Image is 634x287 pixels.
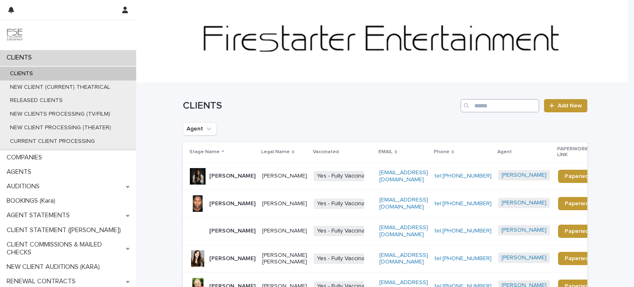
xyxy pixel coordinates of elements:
[183,162,614,190] tr: [PERSON_NAME][PERSON_NAME]Yes - Fully Vaccinated[EMAIL_ADDRESS][DOMAIN_NAME]tel:[PHONE_NUMBER][PE...
[189,147,220,157] p: Stage Name
[262,252,307,266] p: [PERSON_NAME] [PERSON_NAME]
[379,252,428,265] a: [EMAIL_ADDRESS][DOMAIN_NAME]
[262,200,307,207] p: [PERSON_NAME]
[314,199,377,209] span: Yes - Fully Vaccinated
[502,254,546,261] a: [PERSON_NAME]
[314,254,377,264] span: Yes - Fully Vaccinated
[3,263,106,271] p: NEW CLIENT AUDITIONS (KARA)
[379,147,393,157] p: EMAIL
[502,227,546,234] a: [PERSON_NAME]
[183,122,217,135] button: Agent
[3,241,126,256] p: CLIENT COMMISSIONS & MAILED CHECKS
[497,147,512,157] p: Agent
[3,84,117,91] p: NEW CLIENT (CURRENT) THEATRICAL
[313,147,339,157] p: Vaccinated
[565,173,594,179] span: Paperwork
[261,147,290,157] p: Legal Name
[209,228,255,235] p: [PERSON_NAME]
[558,103,582,109] span: Add New
[3,138,102,145] p: CURRENT CLIENT PROCESSING
[183,100,457,112] h1: CLIENTS
[434,147,449,157] p: Phone
[183,190,614,218] tr: [PERSON_NAME][PERSON_NAME]Yes - Fully Vaccinated[EMAIL_ADDRESS][DOMAIN_NAME]tel:[PHONE_NUMBER][PE...
[3,70,40,77] p: CLIENTS
[435,173,492,179] a: tel:[PHONE_NUMBER]
[3,154,49,161] p: COMPANIES
[3,197,62,205] p: BOOKINGS (Kara)
[3,226,128,234] p: CLIENT STATEMENT ([PERSON_NAME])
[502,199,546,206] a: [PERSON_NAME]
[209,255,255,262] p: [PERSON_NAME]
[262,228,307,235] p: [PERSON_NAME]
[558,170,601,183] a: Paperwork
[461,99,539,112] input: Search
[209,173,255,180] p: [PERSON_NAME]
[435,228,492,234] a: tel:[PHONE_NUMBER]
[565,256,594,261] span: Paperwork
[557,145,596,160] p: PAPERWORK LINK
[558,225,601,238] a: Paperwork
[565,228,594,234] span: Paperwork
[183,217,614,245] tr: [PERSON_NAME][PERSON_NAME]Yes - Fully Vaccinated[EMAIL_ADDRESS][DOMAIN_NAME]tel:[PHONE_NUMBER][PE...
[3,111,117,118] p: NEW CLIENTS PROCESSING (TV/FILM)
[209,200,255,207] p: [PERSON_NAME]
[558,252,601,265] a: Paperwork
[3,211,76,219] p: AGENT STATEMENTS
[3,124,118,131] p: NEW CLIENT PROCESSING (THEATER)
[558,197,601,210] a: Paperwork
[314,226,377,236] span: Yes - Fully Vaccinated
[435,256,492,261] a: tel:[PHONE_NUMBER]
[435,201,492,206] a: tel:[PHONE_NUMBER]
[502,172,546,179] a: [PERSON_NAME]
[544,99,587,112] a: Add New
[3,54,38,62] p: CLIENTS
[379,197,428,210] a: [EMAIL_ADDRESS][DOMAIN_NAME]
[3,183,46,190] p: AUDITIONS
[3,278,82,285] p: RENEWAL CONTRACTS
[183,245,614,273] tr: [PERSON_NAME][PERSON_NAME] [PERSON_NAME]Yes - Fully Vaccinated[EMAIL_ADDRESS][DOMAIN_NAME]tel:[PH...
[7,27,23,43] img: 9JgRvJ3ETPGCJDhvPVA5
[565,201,594,206] span: Paperwork
[3,168,38,176] p: AGENTS
[379,170,428,183] a: [EMAIL_ADDRESS][DOMAIN_NAME]
[3,97,69,104] p: RELEASED CLIENTS
[379,225,428,237] a: [EMAIL_ADDRESS][DOMAIN_NAME]
[262,173,307,180] p: [PERSON_NAME]
[314,171,377,181] span: Yes - Fully Vaccinated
